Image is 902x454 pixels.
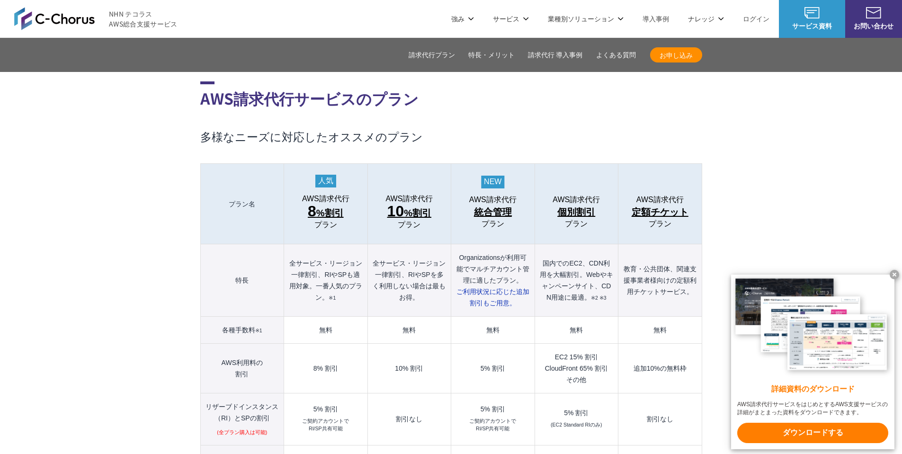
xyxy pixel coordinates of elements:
[469,196,517,204] span: AWS請求代行
[200,393,284,445] th: リザーブドインスタンス （RI）とSPの割引
[737,401,888,417] x-t: AWS請求代行サービスをはじめとするAWS支援サービスの詳細がまとまった資料をダウンロードできます。
[731,275,894,449] a: 詳細資料のダウンロード AWS請求代行サービスをはじめとするAWS支援サービスの詳細がまとまった資料をダウンロードできます。 ダウンロードする
[743,14,769,24] a: ログイン
[643,14,669,24] a: 導入事例
[468,50,515,60] a: 特長・メリット
[308,204,344,221] span: %割引
[302,418,349,433] small: ご契約アカウントで RI/SP共有可能
[866,7,881,18] img: お問い合わせ
[302,195,349,203] span: AWS請求代行
[482,220,504,228] span: プラン
[636,196,684,204] span: AWS請求代行
[255,328,262,333] small: ※1
[553,196,600,204] span: AWS請求代行
[548,14,624,24] p: 業種別ソリューション
[528,50,583,60] a: 請求代行 導入事例
[109,9,178,29] span: NHN テコラス AWS総合支援サービス
[688,14,724,24] p: ナレッジ
[632,205,688,220] span: 定額チケット
[284,317,367,344] td: 無料
[845,21,902,31] span: お問い合わせ
[284,244,367,317] th: 全サービス・リージョン一律割引、RIやSPも適用対象。一番人気のプラン。
[565,220,588,228] span: プラン
[451,344,535,393] td: 5% 割引
[284,344,367,393] td: 8% 割引
[308,203,316,220] span: 8
[650,47,702,62] a: お申し込み
[535,244,618,317] th: 国内でのEC2、CDN利用を大幅割引。Webやキャンペーンサイト、CDN用途に最適。
[451,317,535,344] td: 無料
[200,317,284,344] th: 各種手数料
[779,21,845,31] span: サービス資料
[737,384,888,395] x-t: 詳細資料のダウンロード
[456,288,529,307] span: ご利用状況に応じた
[649,220,671,228] span: プラン
[200,128,702,144] h3: 多様なニーズに対応したオススメのプラン
[14,7,95,30] img: AWS総合支援サービス C-Chorus
[650,50,702,60] span: お申し込み
[14,7,178,30] a: AWS総合支援サービス C-Chorus NHN テコラスAWS総合支援サービス
[451,244,535,317] th: Organizationsが利用可能でマルチアカウント管理に適したプラン。
[456,406,529,412] div: 5% 割引
[367,344,451,393] td: 10% 割引
[385,195,433,203] span: AWS請求代行
[804,7,820,18] img: AWS総合支援サービス C-Chorus サービス資料
[618,244,702,317] th: 教育・公共団体、関連支援事業者様向けの定額利用チケットサービス。
[217,429,267,436] small: (全プラン購入は可能)
[200,244,284,317] th: 特長
[314,221,337,229] span: プラン
[623,196,697,228] a: AWS請求代行 定額チケットプラン
[540,196,613,228] a: AWS請求代行 個別割引プラン
[451,14,474,24] p: 強み
[591,295,607,301] small: ※2 ※3
[387,203,404,220] span: 10
[200,164,284,244] th: プラン名
[535,344,618,393] td: EC2 15% 割引 CloudFront 65% 割引 その他
[200,344,284,393] th: AWS利用料の 割引
[367,244,451,317] th: 全サービス・リージョン一律割引、RIやSPを多く利用しない場合は最もお得。
[469,418,516,433] small: ご契約アカウントで RI/SP共有可能
[289,406,362,412] div: 5% 割引
[737,423,888,443] x-t: ダウンロードする
[387,204,431,221] span: %割引
[409,50,455,60] a: 請求代行プラン
[367,317,451,344] td: 無料
[398,221,420,229] span: プラン
[373,195,446,229] a: AWS請求代行 10%割引プラン
[474,205,512,220] span: 統合管理
[557,205,595,220] span: 個別割引
[551,421,602,429] small: (EC2 Standard RIのみ)
[596,50,636,60] a: よくある質問
[329,295,336,301] small: ※1
[618,344,702,393] td: 追加10%の無料枠
[493,14,529,24] p: サービス
[535,317,618,344] td: 無料
[200,81,702,109] h2: AWS請求代行サービスのプラン
[618,317,702,344] td: 無料
[540,409,613,416] div: 5% 割引
[289,195,362,229] a: AWS請求代行 8%割引 プラン
[367,393,451,445] td: 割引なし
[618,393,702,445] td: 割引なし
[456,196,529,228] a: AWS請求代行 統合管理プラン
